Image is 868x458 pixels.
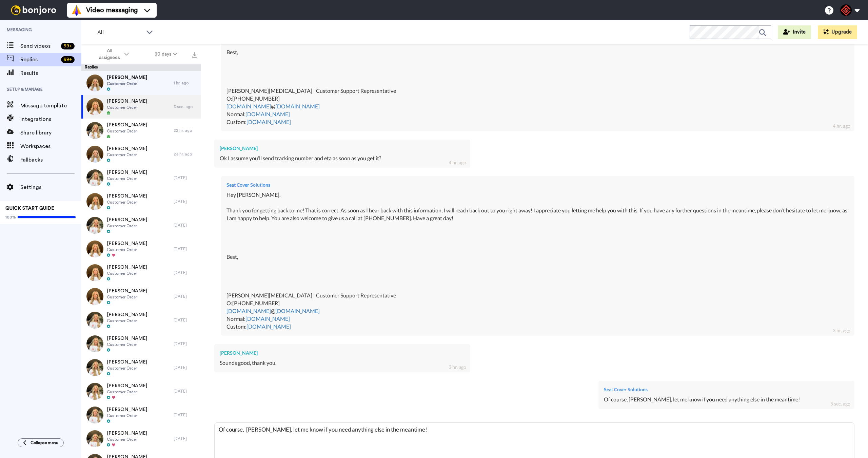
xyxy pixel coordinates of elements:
[174,151,197,157] div: 23 hr. ago
[81,403,201,427] a: [PERSON_NAME]Customer Order[DATE]
[71,5,82,16] img: vm-color.svg
[245,315,290,322] a: [DOMAIN_NAME]
[107,128,147,134] span: Customer Order
[61,56,75,63] div: 99 +
[174,175,197,181] div: [DATE]
[107,81,147,86] span: Customer Order
[107,152,147,158] span: Customer Order
[449,159,466,166] div: 4 hr. ago
[86,146,103,163] img: c5eb7191-7710-4fa2-a51a-fff9ad3cc0bb-thumb.jpg
[174,317,197,323] div: [DATE]
[86,217,103,234] img: 45efdfc6-45a4-4195-af5c-8697e36e7328-thumb.jpg
[778,25,811,39] button: Invite
[107,430,147,437] span: [PERSON_NAME]
[81,261,201,285] a: [PERSON_NAME]Customer Order[DATE]
[174,389,197,394] div: [DATE]
[86,122,103,139] img: abe96a0e-0701-4199-b35c-25b2edef2a1b-thumb.jpg
[20,115,81,123] span: Integrations
[174,128,197,133] div: 22 hr. ago
[81,95,201,119] a: [PERSON_NAME]Customer Order3 sec. ago
[18,438,64,447] button: Collapse menu
[107,193,147,200] span: [PERSON_NAME]
[107,413,147,418] span: Customer Order
[174,80,197,86] div: 1 hr. ago
[833,123,850,129] div: 4 hr. ago
[81,356,201,379] a: [PERSON_NAME]Customer Order[DATE]
[174,412,197,418] div: [DATE]
[220,350,465,356] div: [PERSON_NAME]
[81,142,201,166] a: [PERSON_NAME]Customer Order23 hr. ago
[107,335,147,342] span: [PERSON_NAME]
[107,98,147,105] span: [PERSON_NAME]
[107,176,147,181] span: Customer Order
[174,436,197,441] div: [DATE]
[81,308,201,332] a: [PERSON_NAME]Customer Order[DATE]
[81,213,201,237] a: [PERSON_NAME]Customer Order[DATE]
[107,169,147,176] span: [PERSON_NAME]
[86,288,103,305] img: 9e1f7d63-418d-424b-9ebe-e75fcc6447aa-thumb.jpg
[107,264,147,271] span: [PERSON_NAME]
[174,270,197,275] div: [DATE]
[174,199,197,204] div: [DATE]
[107,216,147,223] span: [PERSON_NAME]
[246,119,291,125] a: [DOMAIN_NAME]
[226,182,849,188] div: Seat Cover Solutions
[107,145,147,152] span: [PERSON_NAME]
[226,308,271,314] a: [DOMAIN_NAME]
[20,56,58,64] span: Replies
[86,98,103,115] img: 171c3108-269d-4a88-9811-3ac281ce9513-thumb.jpg
[83,45,142,64] button: All assignees
[107,389,147,395] span: Customer Order
[449,364,466,371] div: 3 hr. ago
[20,183,81,191] span: Settings
[107,288,147,294] span: [PERSON_NAME]
[107,382,147,389] span: [PERSON_NAME]
[86,241,103,257] img: 87e1d350-652f-4df2-b1d8-68fb5c955473-thumb.jpg
[107,200,147,205] span: Customer Order
[86,193,103,210] img: 74da99c3-fc6a-4e94-9969-66da947bfb73-thumb.jpg
[107,342,147,347] span: Customer Order
[81,427,201,451] a: [PERSON_NAME]Customer Order[DATE]
[190,49,199,59] button: Export all results that match these filters now.
[81,285,201,308] a: [PERSON_NAME]Customer Order[DATE]
[833,327,850,334] div: 3 hr. ago
[604,396,849,403] div: Of course, [PERSON_NAME], let me know if you need anything else in the meantime!
[107,311,147,318] span: [PERSON_NAME]
[174,223,197,228] div: [DATE]
[220,154,465,162] div: Ok I assume you’ll send tracking number and eta as soon as you get it?
[96,47,123,61] span: All assignees
[818,25,857,39] button: Upgrade
[86,383,103,400] img: 398deb54-9925-44c4-930b-9fce91f32fc7-thumb.jpg
[107,366,147,371] span: Customer Order
[86,430,103,447] img: 0db70c1f-9ce0-4807-80f1-5d7cfd762dd6-thumb.jpg
[81,71,201,95] a: [PERSON_NAME]Customer Order1 hr. ago
[275,308,320,314] a: [DOMAIN_NAME]
[107,105,147,110] span: Customer Order
[220,145,465,152] div: [PERSON_NAME]
[107,294,147,300] span: Customer Order
[86,312,103,329] img: 57033c35-f477-4d20-b3c4-5ab57f04aea0-thumb.jpg
[107,223,147,229] span: Customer Order
[8,5,59,15] img: bj-logo-header-white.svg
[86,407,103,423] img: 6f48f6f6-2143-4c3e-82bc-2925ef78c7a5-thumb.jpg
[246,323,291,330] a: [DOMAIN_NAME]
[220,359,465,367] div: Sounds good, thank you.
[5,214,16,220] span: 100%
[192,52,197,58] img: export.svg
[20,102,81,110] span: Message template
[174,294,197,299] div: [DATE]
[86,359,103,376] img: d2d49132-2c17-4cbf-92ef-ec7e8ec3791b-thumb.jpg
[245,111,290,117] a: [DOMAIN_NAME]
[174,246,197,252] div: [DATE]
[86,169,103,186] img: f02945a6-49d5-42ea-8a8d-5630cad438a4-thumb.jpg
[20,69,81,77] span: Results
[20,142,81,150] span: Workspaces
[275,103,320,109] a: [DOMAIN_NAME]
[86,335,103,352] img: f0d36fcb-40ce-41f9-bc78-fb01478e433e-thumb.jpg
[142,48,190,60] button: 30 days
[107,247,147,252] span: Customer Order
[226,191,849,330] div: Hey [PERSON_NAME], Thank you for getting back to me! That is correct. As soon as I hear back with...
[86,5,138,15] span: Video messaging
[20,156,81,164] span: Fallbacks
